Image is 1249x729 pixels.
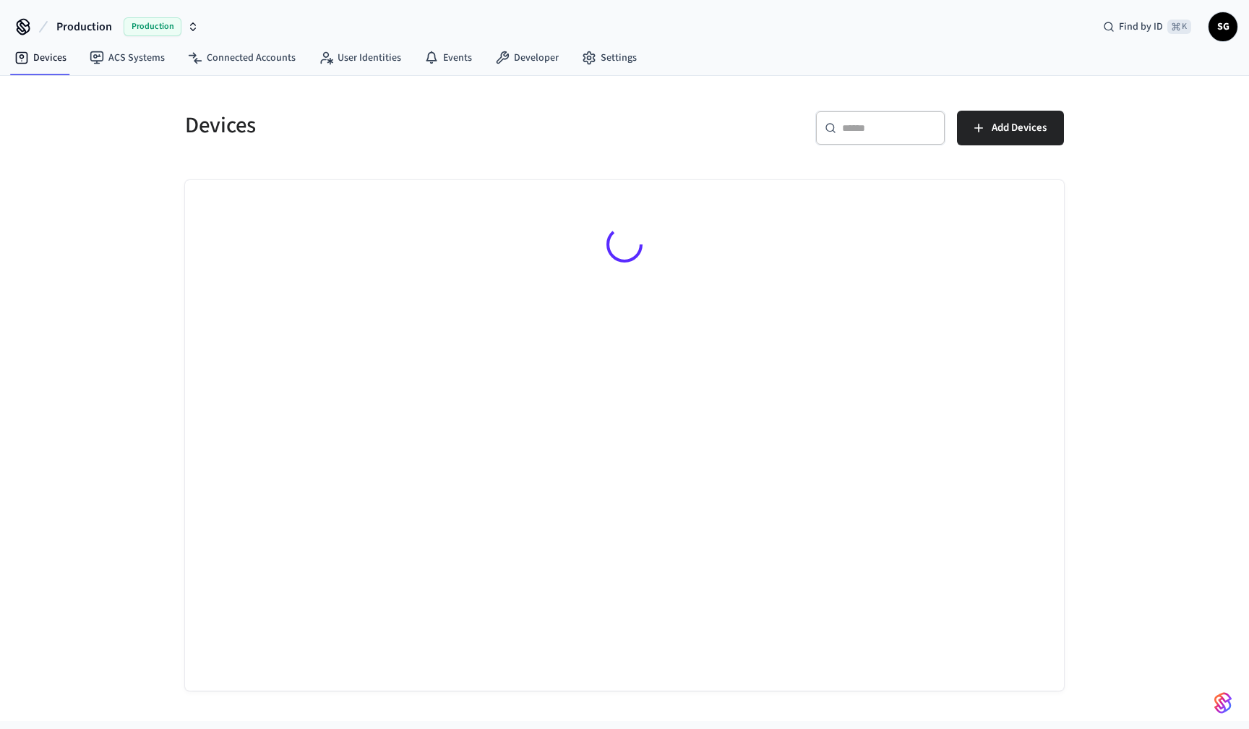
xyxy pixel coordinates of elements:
a: ACS Systems [78,45,176,71]
a: Developer [484,45,570,71]
button: Add Devices [957,111,1064,145]
a: Settings [570,45,648,71]
button: SG [1209,12,1237,41]
a: Events [413,45,484,71]
span: SG [1210,14,1236,40]
a: User Identities [307,45,413,71]
div: Find by ID⌘ K [1091,14,1203,40]
img: SeamLogoGradient.69752ec5.svg [1214,691,1232,715]
span: Production [124,17,181,36]
span: Find by ID [1119,20,1163,34]
h5: Devices [185,111,616,140]
a: Devices [3,45,78,71]
a: Connected Accounts [176,45,307,71]
span: ⌘ K [1167,20,1191,34]
span: Add Devices [992,119,1047,137]
span: Production [56,18,112,35]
